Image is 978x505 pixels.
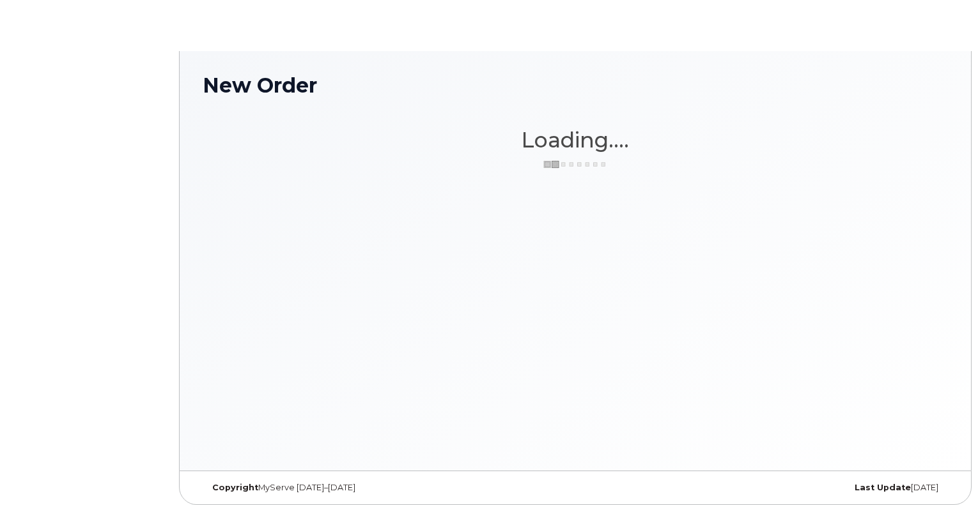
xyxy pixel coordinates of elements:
h1: New Order [203,74,948,96]
h1: Loading.... [203,128,948,151]
strong: Copyright [212,483,258,492]
div: [DATE] [699,483,948,493]
img: ajax-loader-3a6953c30dc77f0bf724df975f13086db4f4c1262e45940f03d1251963f1bf2e.gif [543,160,607,169]
div: MyServe [DATE]–[DATE] [203,483,451,493]
strong: Last Update [855,483,911,492]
